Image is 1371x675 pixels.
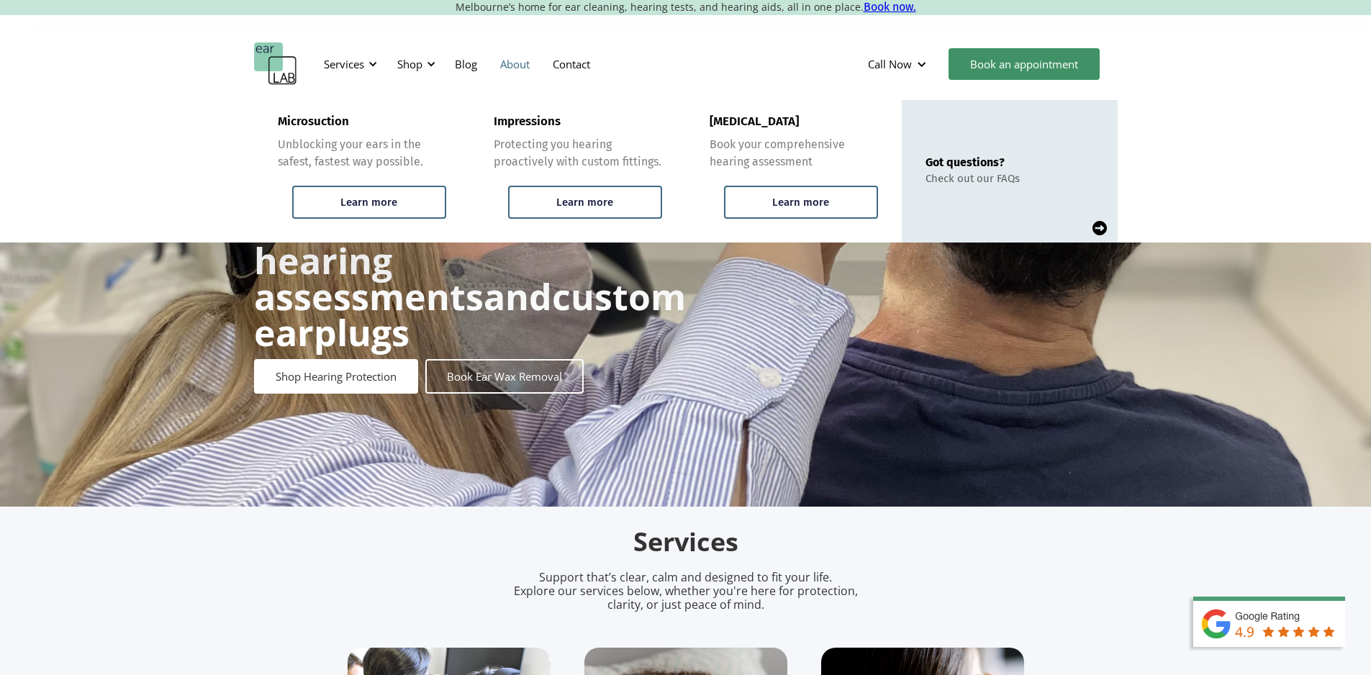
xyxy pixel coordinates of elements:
a: Book an appointment [949,48,1100,80]
a: MicrosuctionUnblocking your ears in the safest, fastest way possible.Learn more [254,100,470,243]
div: Call Now [868,57,912,71]
div: Call Now [856,42,941,86]
div: Services [315,42,381,86]
a: Got questions?Check out our FAQs [902,100,1118,243]
div: Learn more [772,196,829,209]
a: [MEDICAL_DATA]Book your comprehensive hearing assessmentLearn more [686,100,902,243]
div: Learn more [340,196,397,209]
div: Book your comprehensive hearing assessment [710,136,878,171]
div: Shop [389,42,440,86]
strong: custom earplugs [254,272,686,357]
a: Book Ear Wax Removal [425,359,584,394]
div: Protecting you hearing proactively with custom fittings. [494,136,662,171]
div: Services [324,57,364,71]
a: ImpressionsProtecting you hearing proactively with custom fittings.Learn more [470,100,686,243]
a: Contact [541,43,602,85]
div: Impressions [494,114,561,129]
strong: Ear wax removal, hearing assessments [254,200,563,321]
div: Unblocking your ears in the safest, fastest way possible. [278,136,446,171]
div: Microsuction [278,114,349,129]
p: Support that’s clear, calm and designed to fit your life. Explore our services below, whether you... [495,571,877,612]
h1: and [254,207,686,350]
a: Blog [443,43,489,85]
a: home [254,42,297,86]
div: [MEDICAL_DATA] [710,114,799,129]
div: Learn more [556,196,613,209]
h2: Services [348,525,1024,559]
a: Shop Hearing Protection [254,359,418,394]
div: Got questions? [926,155,1020,169]
div: Shop [397,57,422,71]
div: Check out our FAQs [926,172,1020,185]
a: About [489,43,541,85]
